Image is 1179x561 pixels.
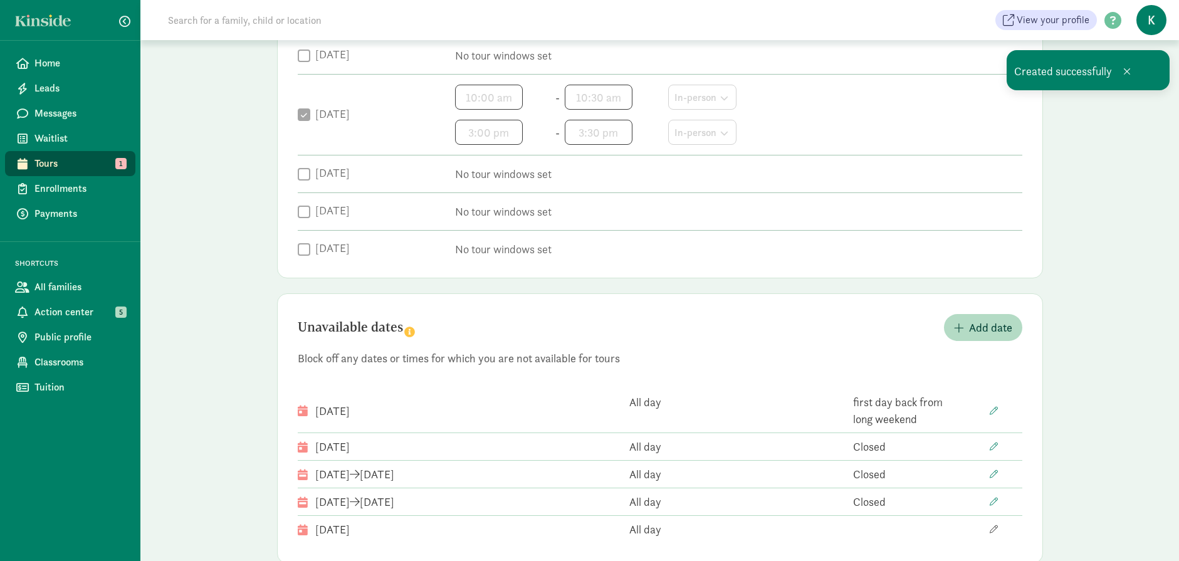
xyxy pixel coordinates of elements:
[315,402,350,419] div: [DATE]
[315,438,350,455] div: [DATE]
[5,126,135,151] a: Waitlist
[853,466,962,483] div: Closed
[565,85,632,110] input: End time
[34,280,125,295] span: All families
[34,56,125,71] span: Home
[674,88,730,105] div: In-person
[565,120,632,145] input: End time
[853,438,962,455] div: Closed
[555,124,560,141] span: -
[5,76,135,101] a: Leads
[310,241,350,256] label: [DATE]
[629,394,846,427] div: All day
[5,51,135,76] a: Home
[455,120,523,145] input: Start time
[5,101,135,126] a: Messages
[310,203,350,218] label: [DATE]
[1017,13,1089,28] span: View your profile
[995,10,1097,30] a: View your profile
[853,493,962,510] div: Closed
[315,493,394,510] div: [DATE] [DATE]
[1007,50,1170,90] div: Created successfully
[34,81,125,96] span: Leads
[5,300,135,325] a: Action center 5
[969,319,1012,336] span: Add date
[629,493,846,510] div: All day
[5,375,135,400] a: Tuition
[853,394,962,427] div: first day back from long weekend
[315,521,350,538] div: [DATE]
[115,307,127,318] span: 5
[315,466,394,483] div: [DATE] [DATE]
[34,131,125,146] span: Waitlist
[455,85,523,110] input: Start time
[34,206,125,221] span: Payments
[1116,501,1179,561] iframe: Chat Widget
[629,438,846,455] div: All day
[34,181,125,196] span: Enrollments
[455,48,1022,63] p: No tour windows set
[298,314,416,341] h2: Unavailable dates
[34,330,125,345] span: Public profile
[555,89,560,106] span: -
[34,355,125,370] span: Classrooms
[5,325,135,350] a: Public profile
[5,275,135,300] a: All families
[5,201,135,226] a: Payments
[455,204,1022,219] p: No tour windows set
[944,314,1022,341] button: Add date
[34,156,125,171] span: Tours
[455,167,1022,182] p: No tour windows set
[5,350,135,375] a: Classrooms
[1136,5,1166,35] span: K
[455,242,1022,257] p: No tour windows set
[160,8,512,33] input: Search for a family, child or location
[34,106,125,121] span: Messages
[34,380,125,395] span: Tuition
[115,158,127,169] span: 1
[298,351,1022,366] p: Block off any dates or times for which you are not available for tours
[310,107,350,122] label: [DATE]
[629,521,846,538] div: All day
[674,123,730,140] div: In-person
[5,176,135,201] a: Enrollments
[34,305,125,320] span: Action center
[5,151,135,176] a: Tours 1
[310,165,350,181] label: [DATE]
[310,47,350,62] label: [DATE]
[629,466,846,483] div: All day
